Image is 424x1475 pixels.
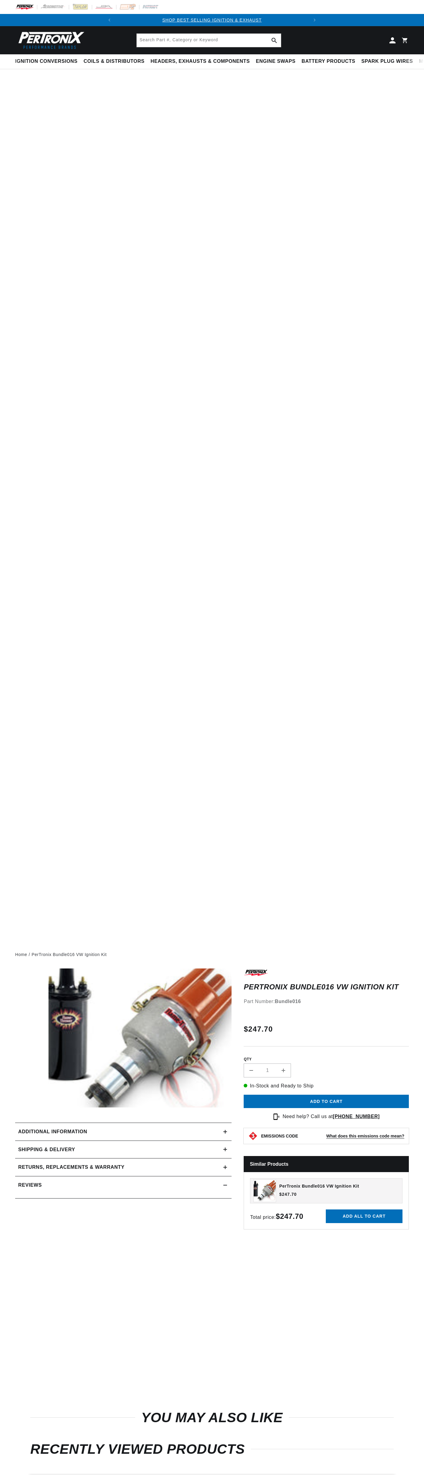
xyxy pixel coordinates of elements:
[244,1095,409,1108] button: Add to cart
[103,14,115,26] button: Translation missing: en.sections.announcements.previous_announcement
[326,1134,404,1138] strong: What does this emissions code mean?
[268,34,281,47] button: Search Part #, Category or Keyword
[15,58,78,65] span: Ignition Conversions
[30,1412,394,1423] h2: You may also like
[261,1134,298,1138] strong: EMISSIONS CODE
[333,1114,380,1119] a: [PHONE_NUMBER]
[18,1128,87,1136] h2: Additional information
[244,1057,409,1062] label: QTY
[84,58,145,65] span: Coils & Distributors
[276,1212,303,1220] strong: $247.70
[244,1024,273,1035] span: $247.70
[279,1191,297,1198] span: $247.70
[250,1215,303,1220] span: Total price:
[282,1113,380,1121] p: Need help? Call us at
[248,1131,258,1141] img: Emissions code
[151,58,250,65] span: Headers, Exhausts & Components
[15,1176,232,1194] summary: Reviews
[18,1163,125,1171] h2: Returns, Replacements & Warranty
[256,58,295,65] span: Engine Swaps
[244,1082,409,1090] p: In-Stock and Ready to Ship
[244,998,409,1005] div: Part Number:
[137,34,281,47] input: Search Part #, Category or Keyword
[361,58,413,65] span: Spark Plug Wires
[302,58,355,65] span: Battery Products
[148,54,253,69] summary: Headers, Exhausts & Components
[15,1123,232,1141] summary: Additional information
[15,968,232,1110] media-gallery: Gallery Viewer
[15,1158,232,1176] summary: Returns, Replacements & Warranty
[15,951,409,958] nav: breadcrumbs
[18,1146,75,1154] h2: Shipping & Delivery
[244,1156,409,1172] h2: Similar Products
[309,14,321,26] button: Translation missing: en.sections.announcements.next_announcement
[15,54,81,69] summary: Ignition Conversions
[275,999,301,1004] strong: Bundle016
[81,54,148,69] summary: Coils & Distributors
[18,1181,42,1189] h2: Reviews
[30,1443,394,1455] h2: RECENTLY VIEWED PRODUCTS
[358,54,416,69] summary: Spark Plug Wires
[115,17,308,23] div: 1 of 2
[244,984,409,990] h1: PerTronix Bundle016 VW Ignition Kit
[326,1209,402,1223] button: Add all to cart
[15,1141,232,1158] summary: Shipping & Delivery
[32,951,107,958] a: PerTronix Bundle016 VW Ignition Kit
[253,54,299,69] summary: Engine Swaps
[15,30,85,51] img: Pertronix
[115,17,308,23] div: Announcement
[162,18,262,22] a: SHOP BEST SELLING IGNITION & EXHAUST
[299,54,358,69] summary: Battery Products
[261,1133,404,1139] button: EMISSIONS CODEWhat does this emissions code mean?
[15,951,27,958] a: Home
